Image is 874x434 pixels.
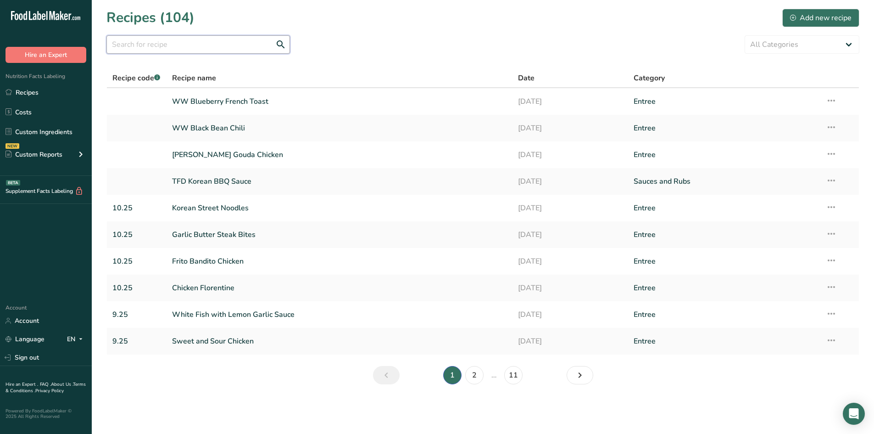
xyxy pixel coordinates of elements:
a: 10.25 [112,252,161,271]
a: Page 2. [465,366,484,384]
a: Entree [634,92,815,111]
a: Hire an Expert . [6,381,38,388]
a: [DATE] [518,278,623,298]
div: Custom Reports [6,150,62,159]
a: Garlic Butter Steak Bites [172,225,507,244]
button: Add new recipe [782,9,859,27]
a: Entree [634,305,815,324]
a: Korean Street Noodles [172,198,507,218]
div: NEW [6,143,19,149]
a: Entree [634,198,815,218]
a: Page 11. [504,366,523,384]
a: Terms & Conditions . [6,381,86,394]
a: About Us . [51,381,73,388]
a: 10.25 [112,225,161,244]
a: WW Black Bean Chili [172,118,507,138]
div: BETA [6,180,20,186]
a: Sauces and Rubs [634,172,815,191]
a: Previous page [373,366,400,384]
a: Entree [634,278,815,298]
h1: Recipes (104) [106,7,195,28]
input: Search for recipe [106,35,290,54]
a: Sweet and Sour Chicken [172,332,507,351]
a: Next page [567,366,593,384]
a: [DATE] [518,118,623,138]
a: 10.25 [112,278,161,298]
a: 9.25 [112,305,161,324]
div: Add new recipe [790,12,852,23]
a: Privacy Policy [35,388,64,394]
a: [PERSON_NAME] Gouda Chicken [172,145,507,164]
a: Entree [634,145,815,164]
a: [DATE] [518,225,623,244]
a: Entree [634,225,815,244]
a: White Fish with Lemon Garlic Sauce [172,305,507,324]
a: [DATE] [518,252,623,271]
a: WW Blueberry French Toast [172,92,507,111]
a: [DATE] [518,92,623,111]
a: Frito Bandito Chicken [172,252,507,271]
a: [DATE] [518,172,623,191]
a: Entree [634,332,815,351]
a: [DATE] [518,305,623,324]
span: Recipe code [112,73,160,83]
a: [DATE] [518,145,623,164]
a: FAQ . [40,381,51,388]
a: Chicken Florentine [172,278,507,298]
div: Open Intercom Messenger [843,403,865,425]
div: EN [67,334,86,345]
a: 10.25 [112,198,161,218]
button: Hire an Expert [6,47,86,63]
a: [DATE] [518,332,623,351]
a: TFD Korean BBQ Sauce [172,172,507,191]
a: 9.25 [112,332,161,351]
span: Recipe name [172,73,216,84]
div: Powered By FoodLabelMaker © 2025 All Rights Reserved [6,408,86,419]
a: Entree [634,252,815,271]
a: [DATE] [518,198,623,218]
span: Category [634,73,665,84]
a: Entree [634,118,815,138]
span: Date [518,73,534,84]
a: Language [6,331,45,347]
